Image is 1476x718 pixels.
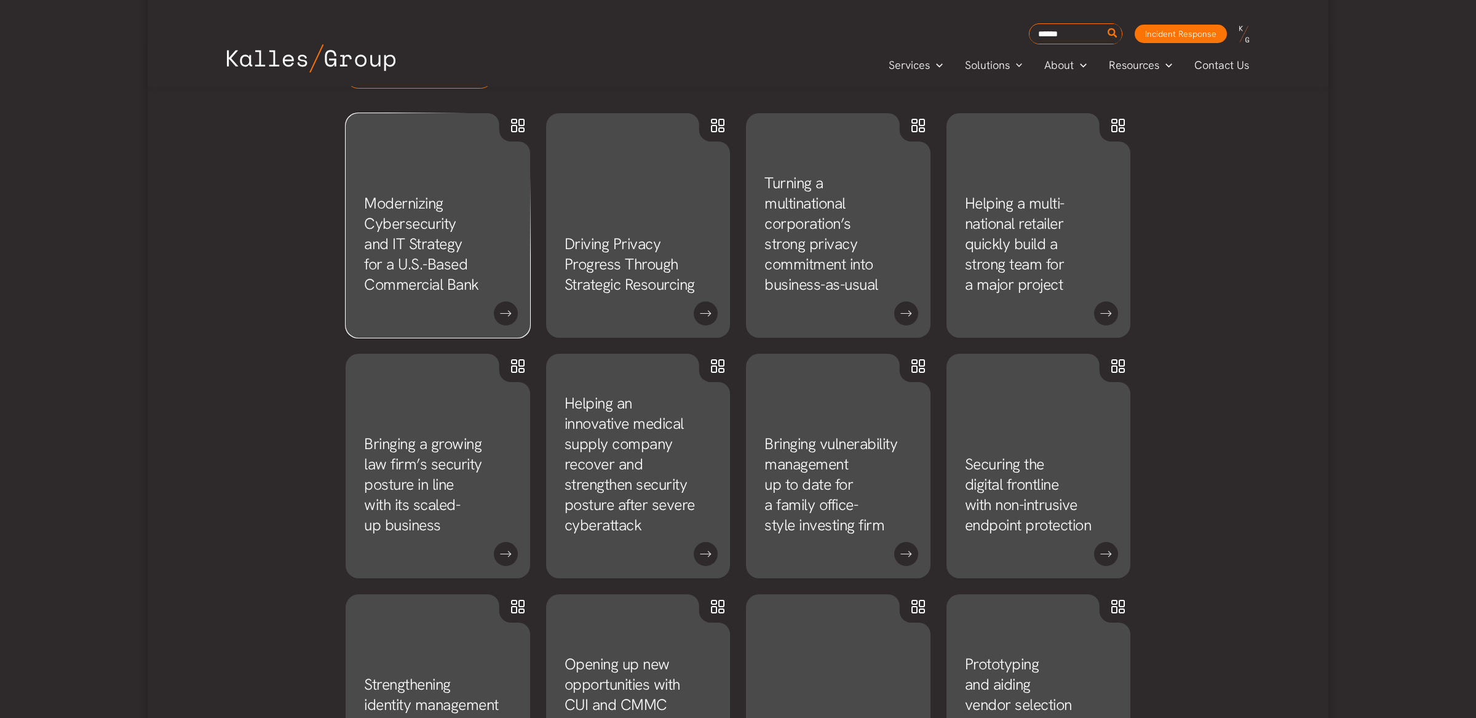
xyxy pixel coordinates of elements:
[878,56,954,74] a: ServicesMenu Toggle
[364,193,479,295] a: Modernizing Cybersecurity and IT Strategy for a U.S.-Based Commercial Bank
[565,393,695,535] a: Helping an innovative medical supply company recover and strengthen security posture after severe...
[1010,56,1023,74] span: Menu Toggle
[965,454,1092,535] a: Securing the digital frontline with non-intrusive endpoint protection
[1044,56,1074,74] span: About
[1183,56,1261,74] a: Contact Us
[889,56,930,74] span: Services
[1098,56,1183,74] a: ResourcesMenu Toggle
[1033,56,1098,74] a: AboutMenu Toggle
[764,434,897,535] a: Bringing vulnerability management up to date for a family office-style investing firm
[965,193,1065,295] a: Helping a multi-national retailer quickly build a strong team for a major project
[364,434,482,535] a: Bringing a growing law firm’s security posture in line with its scaled-up business
[1159,56,1172,74] span: Menu Toggle
[965,56,1010,74] span: Solutions
[1194,56,1249,74] span: Contact Us
[565,234,695,295] a: Driving Privacy Progress Through Strategic Resourcing
[1135,25,1227,43] a: Incident Response
[764,173,878,295] a: Turning a multinational corporation’s strong privacy commitment into business-as-usual
[930,56,943,74] span: Menu Toggle
[227,44,395,73] img: Kalles Group
[1105,24,1121,44] button: Search
[954,56,1034,74] a: SolutionsMenu Toggle
[1109,56,1159,74] span: Resources
[1074,56,1087,74] span: Menu Toggle
[878,55,1261,75] nav: Primary Site Navigation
